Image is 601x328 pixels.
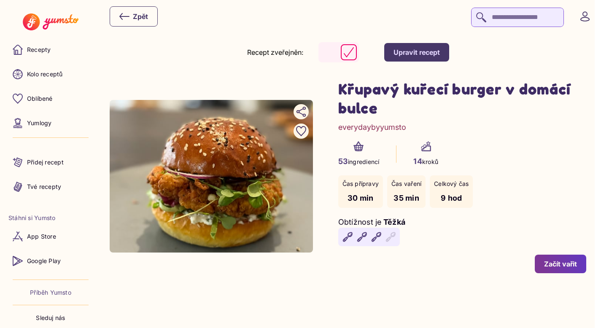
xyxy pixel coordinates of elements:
[338,79,587,117] h1: Křupavý kuřecí burger v domácí bulce
[110,6,158,27] button: Zpět
[342,180,379,188] p: Čas přípravy
[535,255,586,273] button: Začít vařit
[8,113,93,133] a: Yumlogy
[338,156,380,167] p: ingrediencí
[544,259,577,269] div: Začít vařit
[8,214,93,222] li: Stáhni si Yumsto
[391,180,421,188] p: Čas vaření
[110,100,313,252] img: undefined
[27,94,53,103] p: Oblíbené
[8,251,93,271] a: Google Play
[247,48,303,56] label: Recept zveřejněn:
[8,177,93,197] a: Tvé recepty
[36,314,65,322] p: Sleduj nás
[30,288,71,297] a: Příběh Yumsto
[441,194,462,202] span: 9 hod
[119,11,148,22] div: Zpět
[8,226,93,247] a: App Store
[27,158,64,167] p: Přidej recept
[27,119,51,127] p: Yumlogy
[8,40,93,60] a: Recepty
[27,183,61,191] p: Tvé recepty
[27,232,56,241] p: App Store
[384,43,449,62] button: Upravit recept
[8,64,93,84] a: Kolo receptů
[8,89,93,109] a: Oblíbené
[413,157,422,166] span: 14
[383,218,405,226] span: Těžká
[338,216,382,228] p: Obtížnost je
[27,257,61,265] p: Google Play
[393,194,419,202] span: 35 min
[27,70,63,78] p: Kolo receptů
[23,13,78,30] img: Yumsto logo
[348,194,374,202] span: 30 min
[413,156,438,167] p: kroků
[27,46,51,54] p: Recepty
[8,152,93,172] a: Přidej recept
[434,180,469,188] p: Celkový čas
[338,121,406,133] a: everydaybyyumsto
[393,48,440,57] div: Upravit recept
[338,157,348,166] span: 53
